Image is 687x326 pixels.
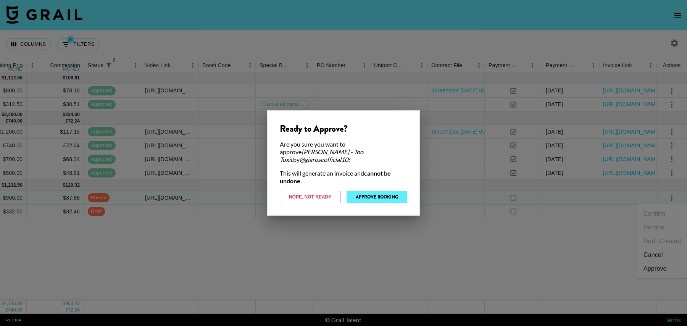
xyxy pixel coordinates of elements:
button: Nope, Not Ready [280,191,340,203]
div: This will generate an invoice and . [280,169,407,185]
em: [PERSON_NAME] - Too Toxic [280,148,363,163]
button: Approve Booking [347,191,407,203]
em: @ giaroseofficial10 [300,156,348,163]
strong: cannot be undone [280,169,391,184]
div: Ready to Approve? [280,123,407,134]
div: Are you sure you want to approve by ? [280,140,407,163]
